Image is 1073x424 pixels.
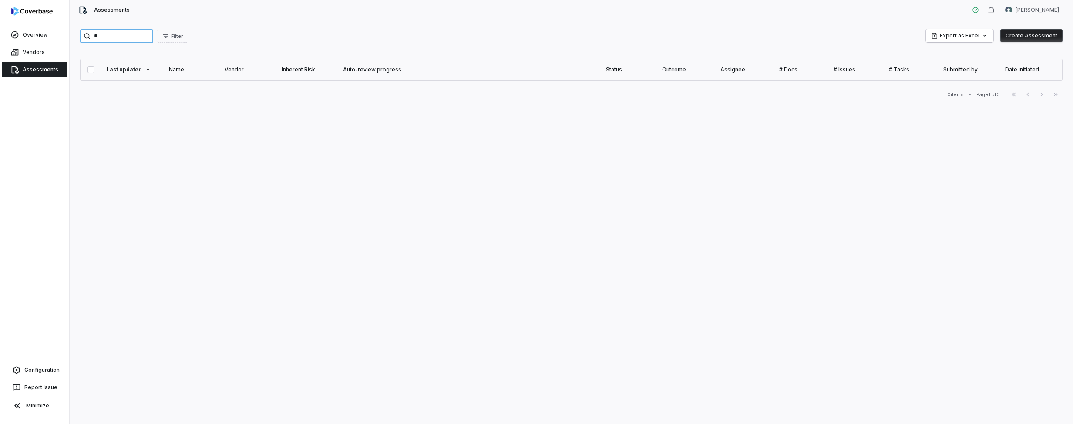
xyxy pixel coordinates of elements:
div: # Docs [779,66,823,73]
div: Auto-review progress [343,66,595,73]
div: 0 items [947,91,964,98]
div: Assignee [720,66,769,73]
div: Submitted by [943,66,995,73]
div: Name [169,66,214,73]
div: Outcome [662,66,710,73]
img: logo-D7KZi-bG.svg [11,7,53,16]
button: Create Assessment [1000,29,1063,42]
button: Elvis Herllain avatar[PERSON_NAME] [1000,3,1064,17]
div: Last updated [107,66,158,73]
div: # Issues [834,66,878,73]
span: Assessments [94,7,130,13]
a: Configuration [3,362,66,378]
div: Status [606,66,652,73]
button: Export as Excel [926,29,993,42]
button: Filter [157,30,188,43]
div: Inherent Risk [282,66,333,73]
div: Vendor [225,66,271,73]
div: # Tasks [889,66,933,73]
div: • [969,91,971,98]
span: [PERSON_NAME] [1016,7,1059,13]
div: Date initiated [1005,66,1055,73]
img: Elvis Herllain avatar [1005,7,1012,13]
a: Assessments [2,62,67,77]
span: Filter [171,33,183,40]
button: Minimize [3,397,66,414]
a: Overview [2,27,67,43]
button: Report Issue [3,380,66,395]
a: Vendors [2,44,67,60]
div: Page 1 of 0 [976,91,1000,98]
